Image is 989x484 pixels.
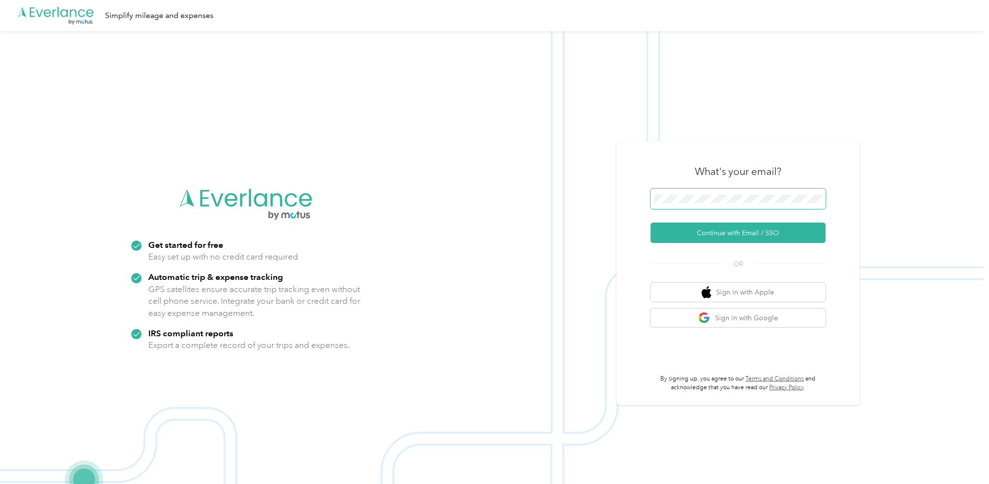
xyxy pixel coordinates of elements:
[746,375,804,382] a: Terms and Conditions
[148,283,361,319] p: GPS satellites ensure accurate trip tracking even without cell phone service. Integrate your bank...
[651,223,826,243] button: Continue with Email / SSO
[105,10,213,22] div: Simplify mileage and expenses
[698,312,710,324] img: google logo
[651,309,826,328] button: google logoSign in with Google
[769,384,804,391] a: Privacy Policy
[148,328,233,338] strong: IRS compliant reports
[148,251,298,263] p: Easy set up with no credit card required
[148,339,350,351] p: Export a complete record of your trips and expenses.
[721,259,755,269] span: OR
[702,286,711,298] img: apple logo
[148,272,283,282] strong: Automatic trip & expense tracking
[148,240,223,250] strong: Get started for free
[695,165,781,178] h3: What's your email?
[651,375,826,392] p: By signing up, you agree to our and acknowledge that you have read our .
[651,283,826,302] button: apple logoSign in with Apple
